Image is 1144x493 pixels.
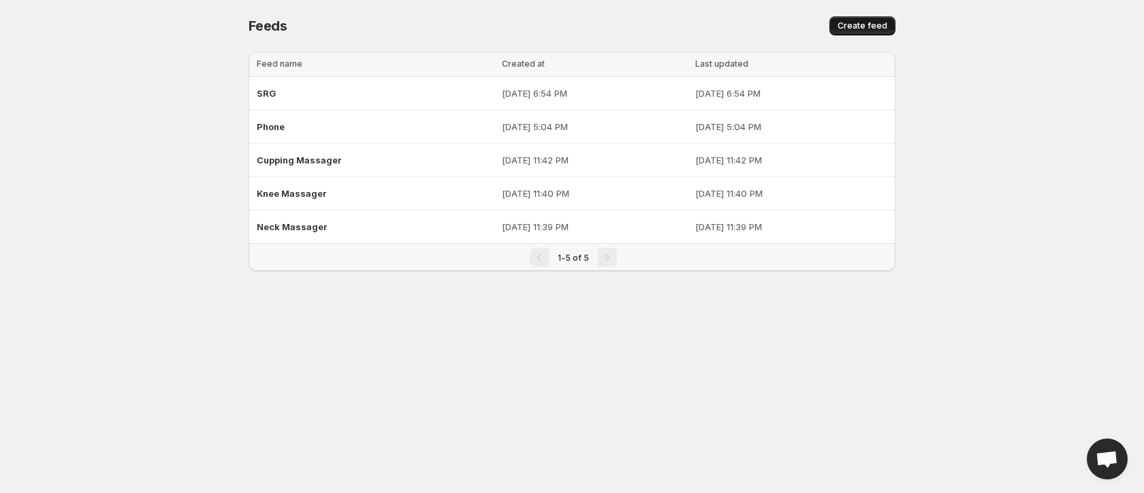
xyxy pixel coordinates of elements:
[502,187,687,200] p: [DATE] 11:40 PM
[695,187,887,200] p: [DATE] 11:40 PM
[829,16,895,35] button: Create feed
[502,86,687,100] p: [DATE] 6:54 PM
[695,220,887,234] p: [DATE] 11:39 PM
[695,153,887,167] p: [DATE] 11:42 PM
[257,155,342,165] span: Cupping Massager
[257,121,285,132] span: Phone
[257,88,276,99] span: SRG
[502,220,687,234] p: [DATE] 11:39 PM
[1087,439,1128,479] a: Open chat
[838,20,887,31] span: Create feed
[558,253,589,263] span: 1-5 of 5
[695,120,887,133] p: [DATE] 5:04 PM
[249,18,287,34] span: Feeds
[257,221,328,232] span: Neck Massager
[249,243,895,271] nav: Pagination
[257,188,327,199] span: Knee Massager
[257,59,302,69] span: Feed name
[695,59,748,69] span: Last updated
[502,153,687,167] p: [DATE] 11:42 PM
[502,120,687,133] p: [DATE] 5:04 PM
[502,59,545,69] span: Created at
[695,86,887,100] p: [DATE] 6:54 PM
